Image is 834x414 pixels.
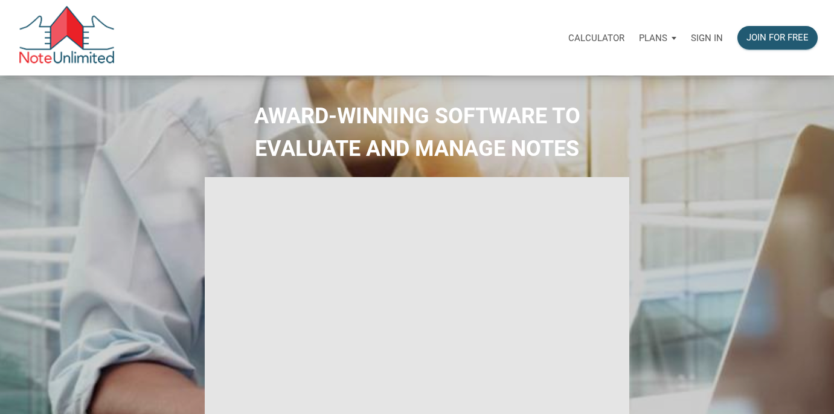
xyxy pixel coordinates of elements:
[691,33,723,44] p: Sign in
[730,19,825,57] a: Join for free
[746,31,809,45] div: Join for free
[684,19,730,57] a: Sign in
[639,33,667,44] p: Plans
[632,20,684,56] button: Plans
[561,19,632,57] a: Calculator
[737,26,818,50] button: Join for free
[9,100,825,165] h2: AWARD-WINNING SOFTWARE TO EVALUATE AND MANAGE NOTES
[568,33,624,44] p: Calculator
[632,19,684,57] a: Plans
